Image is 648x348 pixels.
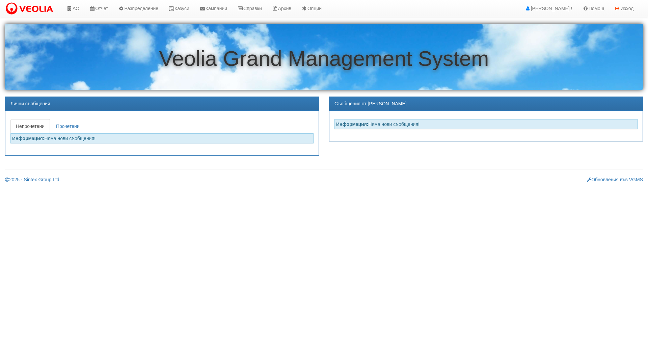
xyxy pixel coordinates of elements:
[51,119,85,133] a: Прочетени
[5,177,61,182] a: 2025 - Sintex Group Ltd.
[10,119,50,133] a: Непрочетени
[5,97,319,111] div: Лични съобщения
[5,2,56,16] img: VeoliaLogo.png
[336,122,369,127] strong: Информация:
[10,133,314,143] div: Няма нови съобщения!
[587,177,643,182] a: Обновления във VGMS
[334,119,638,129] div: Няма нови съобщения!
[5,47,643,70] h1: Veolia Grand Management System
[12,136,45,141] strong: Информация:
[329,97,643,111] div: Съобщения от [PERSON_NAME]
